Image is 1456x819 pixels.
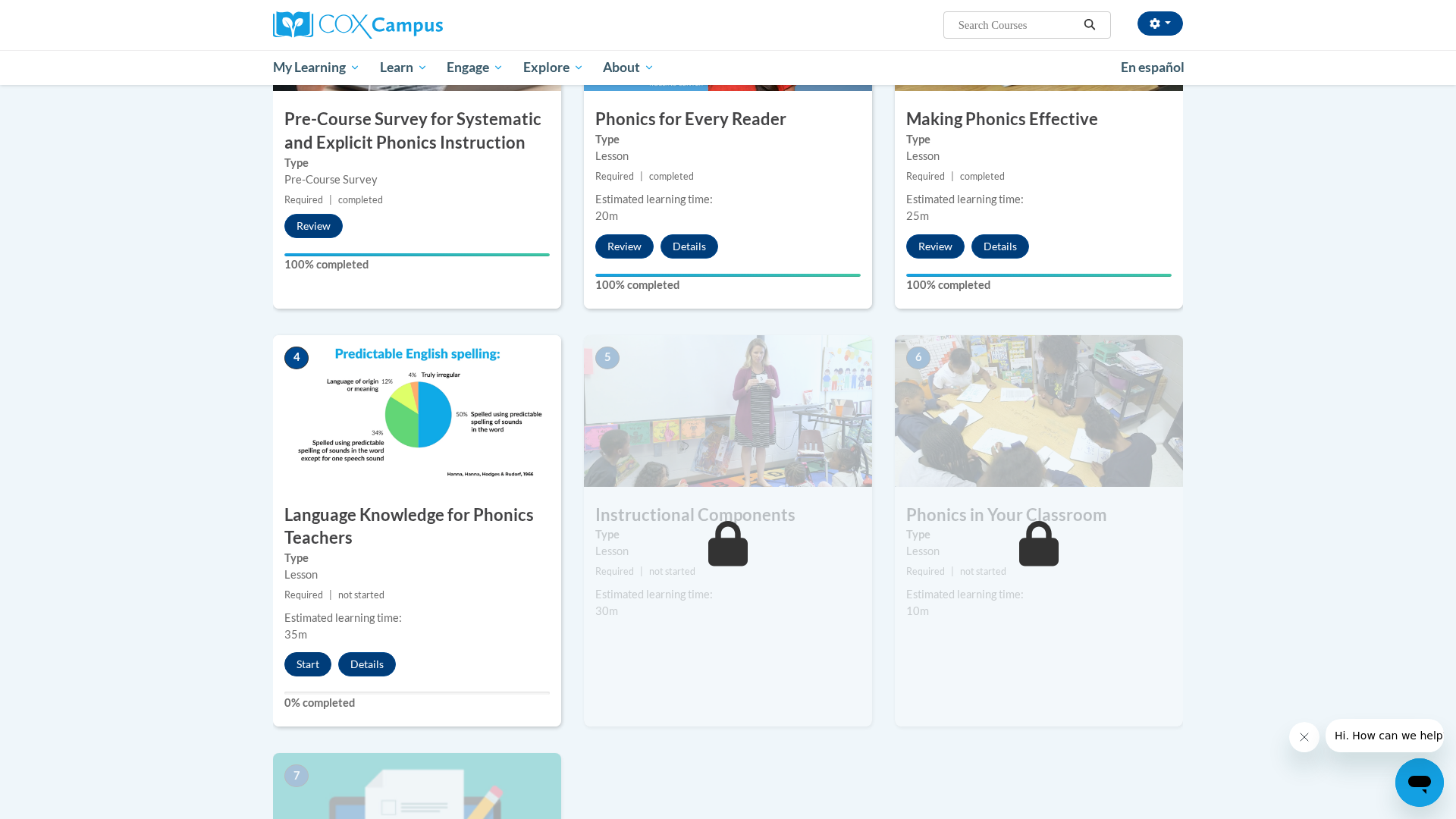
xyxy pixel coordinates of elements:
div: Pre-Course Survey [284,171,550,188]
input: Search Courses [957,16,1078,34]
span: completed [960,171,1005,182]
span: About [603,58,654,77]
h3: Pre-Course Survey for Systematic and Explicit Phonics Instruction [273,108,561,155]
span: Required [284,589,323,601]
div: Lesson [595,543,861,560]
div: Your progress [595,274,861,277]
span: Learn [380,58,428,77]
label: 100% completed [906,277,1172,293]
span: completed [649,171,694,182]
button: Review [906,234,965,259]
span: completed [338,194,383,206]
span: 20m [595,209,618,222]
img: Course Image [584,335,872,487]
label: Type [595,131,861,148]
span: 5 [595,347,620,369]
div: Lesson [284,566,550,583]
label: Type [906,526,1172,543]
span: not started [338,589,384,601]
span: En español [1121,59,1185,75]
div: Estimated learning time: [595,191,861,208]
div: Main menu [250,50,1206,85]
div: Your progress [284,253,550,256]
a: About [594,50,665,85]
span: 10m [906,604,929,617]
span: not started [649,566,695,577]
div: Estimated learning time: [595,586,861,603]
span: 4 [284,347,309,369]
span: | [329,194,332,206]
div: Estimated learning time: [284,610,550,626]
h3: Phonics for Every Reader [584,108,872,131]
button: Start [284,652,331,676]
iframe: Close message [1289,722,1319,752]
span: | [640,566,643,577]
button: Details [971,234,1029,259]
a: Engage [437,50,513,85]
div: Lesson [906,543,1172,560]
label: Type [906,131,1172,148]
span: Required [595,171,634,182]
a: En español [1111,52,1194,83]
a: Explore [513,50,594,85]
span: | [951,566,954,577]
span: Required [284,194,323,206]
span: 30m [595,604,618,617]
div: Your progress [906,274,1172,277]
span: My Learning [273,58,360,77]
img: Course Image [895,335,1183,487]
span: | [329,589,332,601]
a: Learn [370,50,438,85]
a: Cox Campus [273,11,561,39]
span: Hi. How can we help? [9,11,123,23]
label: Type [284,550,550,566]
label: 100% completed [595,277,861,293]
img: Course Image [273,335,561,487]
span: Required [906,566,945,577]
label: Type [284,155,550,171]
label: 100% completed [284,256,550,273]
h3: Instructional Components [584,504,872,527]
button: Review [284,214,343,238]
button: Review [595,234,654,259]
iframe: Button to launch messaging window [1395,758,1444,807]
div: Estimated learning time: [906,191,1172,208]
span: Engage [447,58,504,77]
span: 25m [906,209,929,222]
button: Details [338,652,396,676]
div: Lesson [906,148,1172,165]
div: Estimated learning time: [906,586,1172,603]
button: Search [1078,16,1101,34]
label: 0% completed [284,695,550,711]
button: Account Settings [1137,11,1183,36]
span: | [640,171,643,182]
h3: Language Knowledge for Phonics Teachers [273,504,561,551]
span: 35m [284,628,307,641]
span: Required [906,171,945,182]
h3: Making Phonics Effective [895,108,1183,131]
span: not started [960,566,1006,577]
h3: Phonics in Your Classroom [895,504,1183,527]
span: | [951,171,954,182]
span: 7 [284,764,309,787]
div: Lesson [595,148,861,165]
label: Type [595,526,861,543]
a: My Learning [263,50,370,85]
span: Required [595,566,634,577]
img: Cox Campus [273,11,443,39]
span: Explore [523,58,584,77]
span: 6 [906,347,930,369]
iframe: Message from company [1326,719,1444,752]
button: Details [661,234,718,259]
